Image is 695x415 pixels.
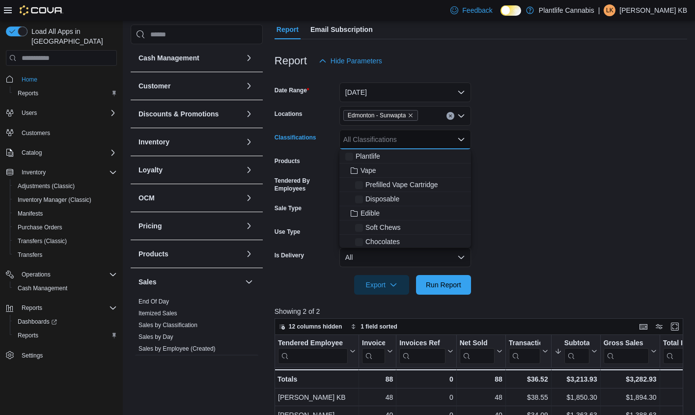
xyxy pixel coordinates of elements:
[18,284,67,292] span: Cash Management
[2,348,121,362] button: Settings
[2,146,121,160] button: Catalog
[243,80,255,92] button: Customer
[446,0,496,20] a: Feedback
[22,352,43,360] span: Settings
[139,53,241,63] button: Cash Management
[14,235,117,247] span: Transfers (Classic)
[603,339,648,348] div: Gross Sales
[275,55,307,67] h3: Report
[139,137,169,147] h3: Inventory
[22,168,46,176] span: Inventory
[457,136,465,143] button: Close list of options
[509,391,548,403] div: $38.55
[18,74,41,85] a: Home
[14,194,95,206] a: Inventory Manager (Classic)
[2,106,121,120] button: Users
[408,112,414,118] button: Remove Edmonton - Sunwapta from selection in this group
[139,81,170,91] h3: Customer
[339,221,471,235] button: Soft Chews
[243,248,255,260] button: Products
[14,87,42,99] a: Reports
[275,204,302,212] label: Sale Type
[348,111,406,120] span: Edmonton - Sunwapta
[275,177,335,193] label: Tendered By Employees
[139,53,199,63] h3: Cash Management
[139,321,197,329] span: Sales by Classification
[243,276,255,288] button: Sales
[603,373,656,385] div: $3,282.93
[399,339,453,364] button: Invoices Ref
[18,349,117,361] span: Settings
[14,330,117,341] span: Reports
[22,129,50,137] span: Customers
[339,206,471,221] button: Edible
[2,72,121,86] button: Home
[278,339,348,364] div: Tendered Employee
[243,220,255,232] button: Pricing
[603,339,648,364] div: Gross Sales
[362,373,393,385] div: 88
[354,275,409,295] button: Export
[18,127,54,139] a: Customers
[139,298,169,305] span: End Of Day
[362,339,385,348] div: Invoices Sold
[14,282,117,294] span: Cash Management
[361,208,380,218] span: Edible
[275,228,300,236] label: Use Type
[278,391,356,403] div: [PERSON_NAME] KB
[619,4,687,16] p: [PERSON_NAME] KB
[459,339,494,364] div: Net Sold
[14,316,117,328] span: Dashboards
[139,193,155,203] h3: OCM
[139,345,216,353] span: Sales by Employee (Created)
[18,318,57,326] span: Dashboards
[362,391,393,403] div: 48
[28,27,117,46] span: Load All Apps in [GEOGRAPHIC_DATA]
[361,166,376,175] span: Vape
[278,339,356,364] button: Tendered Employee
[564,339,589,348] div: Subtotal
[426,280,461,290] span: Run Report
[459,339,494,348] div: Net Sold
[18,166,117,178] span: Inventory
[278,373,356,385] div: Totals
[399,391,453,403] div: 0
[500,5,521,16] input: Dark Mode
[362,339,393,364] button: Invoices Sold
[365,222,401,232] span: Soft Chews
[399,339,445,364] div: Invoices Ref
[14,249,117,261] span: Transfers
[310,20,373,39] span: Email Subscription
[554,339,597,364] button: Subtotal
[139,249,168,259] h3: Products
[18,147,117,159] span: Catalog
[139,277,241,287] button: Sales
[18,127,117,139] span: Customers
[139,165,241,175] button: Loyalty
[243,52,255,64] button: Cash Management
[416,275,471,295] button: Run Report
[14,194,117,206] span: Inventory Manager (Classic)
[315,51,386,71] button: Hide Parameters
[362,339,385,364] div: Invoices Sold
[365,237,400,247] span: Chocolates
[139,109,241,119] button: Discounts & Promotions
[6,68,117,388] nav: Complex example
[18,302,46,314] button: Reports
[10,179,121,193] button: Adjustments (Classic)
[508,373,548,385] div: $36.52
[10,193,121,207] button: Inventory Manager (Classic)
[10,207,121,221] button: Manifests
[331,56,382,66] span: Hide Parameters
[598,4,600,16] p: |
[22,149,42,157] span: Catalog
[399,373,453,385] div: 0
[539,4,594,16] p: Plantlife Cannabis
[2,166,121,179] button: Inventory
[365,180,438,190] span: Prefilled Vape Cartridge
[14,208,47,220] a: Manifests
[22,76,37,83] span: Home
[399,339,445,348] div: Invoices Ref
[508,339,540,364] div: Transaction Average
[139,333,173,340] a: Sales by Day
